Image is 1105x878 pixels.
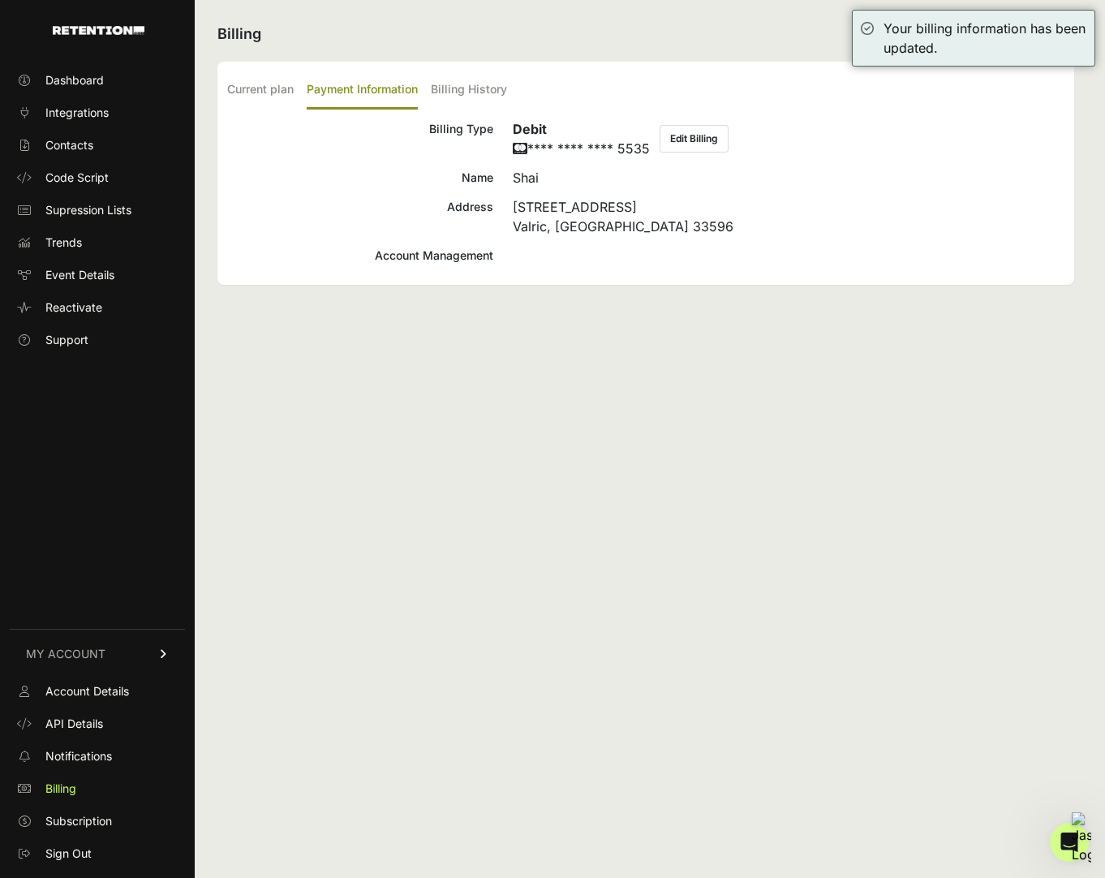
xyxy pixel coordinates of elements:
[227,119,493,158] div: Billing Type
[45,72,104,88] span: Dashboard
[10,711,185,737] a: API Details
[660,125,729,153] button: Edit Billing
[217,23,1074,45] h2: Billing
[45,137,93,153] span: Contacts
[45,299,102,316] span: Reactivate
[227,168,493,187] div: Name
[227,197,493,236] div: Address
[10,100,185,126] a: Integrations
[227,71,294,110] label: Current plan
[45,716,103,732] span: API Details
[45,332,88,348] span: Support
[10,67,185,93] a: Dashboard
[10,327,185,353] a: Support
[26,646,105,662] span: MY ACCOUNT
[45,170,109,186] span: Code Script
[431,71,507,110] label: Billing History
[45,781,76,797] span: Billing
[45,267,114,283] span: Event Details
[10,132,185,158] a: Contacts
[45,748,112,764] span: Notifications
[884,19,1086,58] div: Your billing information has been updated.
[45,202,131,218] span: Supression Lists
[513,197,1064,236] div: [STREET_ADDRESS] Valric, [GEOGRAPHIC_DATA] 33596
[1050,823,1089,862] iframe: Intercom live chat
[10,197,185,223] a: Supression Lists
[10,841,185,867] a: Sign Out
[10,295,185,321] a: Reactivate
[10,629,185,678] a: MY ACCOUNT
[10,808,185,834] a: Subscription
[227,246,493,265] div: Account Management
[10,776,185,802] a: Billing
[10,165,185,191] a: Code Script
[45,813,112,829] span: Subscription
[45,846,92,862] span: Sign Out
[45,235,82,251] span: Trends
[10,230,185,256] a: Trends
[45,683,129,699] span: Account Details
[10,262,185,288] a: Event Details
[10,743,185,769] a: Notifications
[10,678,185,704] a: Account Details
[513,119,650,139] h6: Debit
[45,105,109,121] span: Integrations
[513,168,1064,187] div: Shai
[307,71,418,110] label: Payment Information
[53,26,144,35] img: Retention.com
